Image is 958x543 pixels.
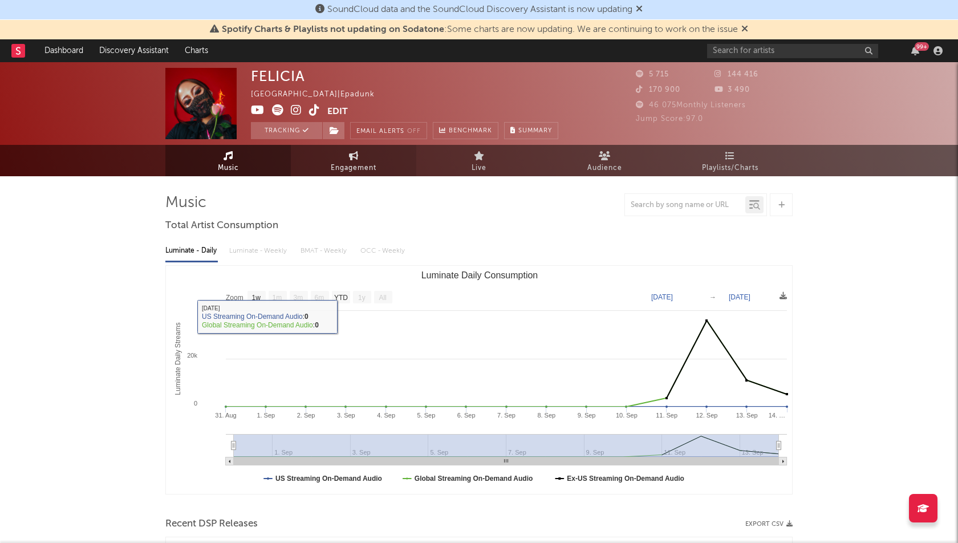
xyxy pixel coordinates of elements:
[252,294,261,302] text: 1w
[379,294,386,302] text: All
[327,104,348,119] button: Edit
[294,294,303,302] text: 3m
[702,161,758,175] span: Playlists/Charts
[911,46,919,55] button: 99+
[696,412,717,419] text: 12. Sep
[222,25,738,34] span: : Some charts are now updating. We are continuing to work on the issue
[472,161,486,175] span: Live
[707,44,878,58] input: Search for artists
[636,71,669,78] span: 5 715
[415,475,533,483] text: Global Streaming On-Demand Audio
[421,270,538,280] text: Luminate Daily Consumption
[587,161,622,175] span: Audience
[636,115,703,123] span: Jump Score: 97.0
[257,412,275,419] text: 1. Sep
[165,219,278,233] span: Total Artist Consumption
[165,241,218,261] div: Luminate - Daily
[729,293,750,301] text: [DATE]
[567,475,684,483] text: Ex-US Streaming On-Demand Audio
[625,201,745,210] input: Search by song name or URL
[504,122,558,139] button: Summary
[297,412,315,419] text: 2. Sep
[416,145,542,176] a: Live
[651,293,673,301] text: [DATE]
[166,266,793,494] svg: Luminate Daily Consumption
[350,122,427,139] button: Email AlertsOff
[251,68,305,84] div: FELICIA
[636,5,643,14] span: Dismiss
[636,86,680,94] span: 170 900
[251,88,388,102] div: [GEOGRAPHIC_DATA] | Epadunk
[194,400,197,407] text: 0
[36,39,91,62] a: Dashboard
[291,145,416,176] a: Engagement
[218,161,239,175] span: Music
[656,412,677,419] text: 11. Sep
[91,39,177,62] a: Discovery Assistant
[616,412,638,419] text: 10. Sep
[226,294,243,302] text: Zoom
[187,352,197,359] text: 20k
[537,412,555,419] text: 8. Sep
[518,128,552,134] span: Summary
[315,294,324,302] text: 6m
[715,71,758,78] span: 144 416
[497,412,515,419] text: 7. Sep
[709,293,716,301] text: →
[417,412,436,419] text: 5. Sep
[331,161,376,175] span: Engagement
[215,412,236,419] text: 31. Aug
[377,412,395,419] text: 4. Sep
[275,475,382,483] text: US Streaming On-Demand Audio
[165,517,258,531] span: Recent DSP Releases
[578,412,596,419] text: 9. Sep
[251,122,322,139] button: Tracking
[715,86,750,94] span: 3 490
[174,322,182,395] text: Luminate Daily Streams
[769,412,785,419] text: 14. …
[327,5,632,14] span: SoundCloud data and the SoundCloud Discovery Assistant is now updating
[745,521,793,528] button: Export CSV
[667,145,793,176] a: Playlists/Charts
[636,102,746,109] span: 46 075 Monthly Listeners
[915,42,929,51] div: 99 +
[542,145,667,176] a: Audience
[407,128,421,135] em: Off
[736,412,758,419] text: 13. Sep
[433,122,498,139] a: Benchmark
[222,25,444,34] span: Spotify Charts & Playlists not updating on Sodatone
[337,412,355,419] text: 3. Sep
[457,412,476,419] text: 6. Sep
[165,145,291,176] a: Music
[273,294,282,302] text: 1m
[741,25,748,34] span: Dismiss
[449,124,492,138] span: Benchmark
[358,294,366,302] text: 1y
[334,294,348,302] text: YTD
[177,39,216,62] a: Charts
